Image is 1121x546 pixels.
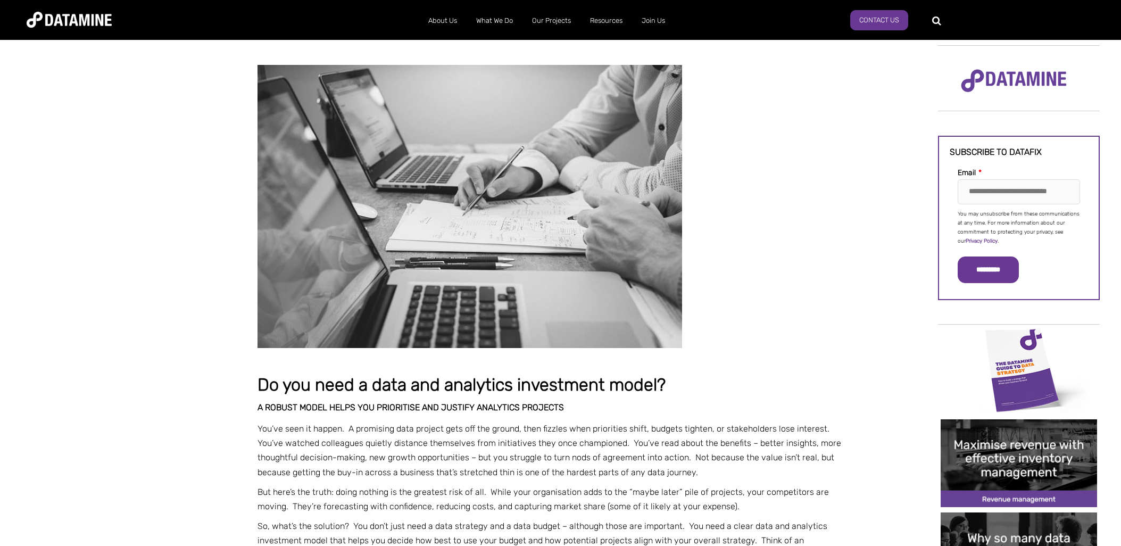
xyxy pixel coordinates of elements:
[966,238,998,244] a: Privacy Policy
[419,7,467,35] a: About Us
[258,421,843,479] p: You’ve seen it happen. A promising data project gets off the ground, then fizzles when priorities...
[258,485,843,514] p: But here’s the truth: doing nothing is the greatest risk of all. While your organisation adds to ...
[941,326,1097,413] img: Data Strategy Cover thumbnail
[958,210,1080,246] p: You may unsubscribe from these communications at any time. For more information about our commitm...
[258,402,564,412] span: A robust model helps you prioritise and justify analytics projects
[954,62,1074,100] img: Datamine Logo No Strapline - Purple
[258,375,666,395] span: Do you need a data and analytics investment model?
[950,147,1088,157] h3: Subscribe to datafix
[258,65,682,348] img: Importance of Investing in Data, Analytics & AI in Business Datamine
[850,10,908,30] a: Contact Us
[27,12,112,28] img: Datamine
[941,419,1097,507] img: 20250408 Maximise revenue with effective inventory management-1
[580,7,632,35] a: Resources
[522,7,580,35] a: Our Projects
[467,7,522,35] a: What We Do
[632,7,675,35] a: Join Us
[958,168,976,177] span: Email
